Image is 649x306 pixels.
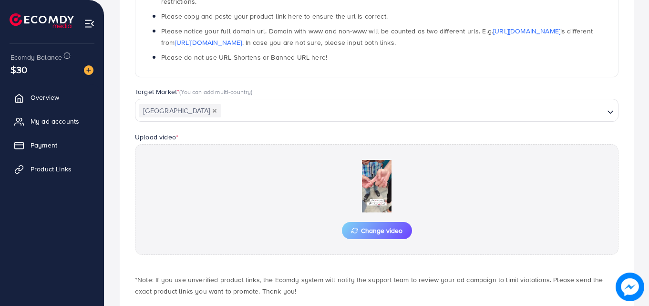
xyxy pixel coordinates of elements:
[351,227,402,234] span: Change video
[135,87,253,96] label: Target Market
[7,159,97,179] a: Product Links
[139,104,221,117] span: [GEOGRAPHIC_DATA]
[31,140,57,150] span: Payment
[179,87,252,96] span: (You can add multi-country)
[10,13,74,28] img: logo
[10,63,27,76] span: $30
[10,53,62,62] span: Ecomdy Balance
[7,88,97,107] a: Overview
[7,136,97,155] a: Payment
[84,65,93,75] img: image
[618,274,642,299] img: image
[31,164,72,174] span: Product Links
[493,26,560,36] a: [URL][DOMAIN_NAME]
[161,26,593,47] span: Please notice your full domain url. Domain with www and non-www will be counted as two different ...
[175,38,242,47] a: [URL][DOMAIN_NAME]
[222,104,603,118] input: Search for option
[329,160,424,212] img: Preview Image
[135,99,618,122] div: Search for option
[31,116,79,126] span: My ad accounts
[342,222,412,239] button: Change video
[84,18,95,29] img: menu
[161,11,388,21] span: Please copy and paste your product link here to ensure the url is correct.
[135,274,618,297] p: *Note: If you use unverified product links, the Ecomdy system will notify the support team to rev...
[7,112,97,131] a: My ad accounts
[161,53,327,62] span: Please do not use URL Shortens or Banned URL here!
[212,108,217,113] button: Deselect Pakistan
[135,132,178,142] label: Upload video
[31,93,59,102] span: Overview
